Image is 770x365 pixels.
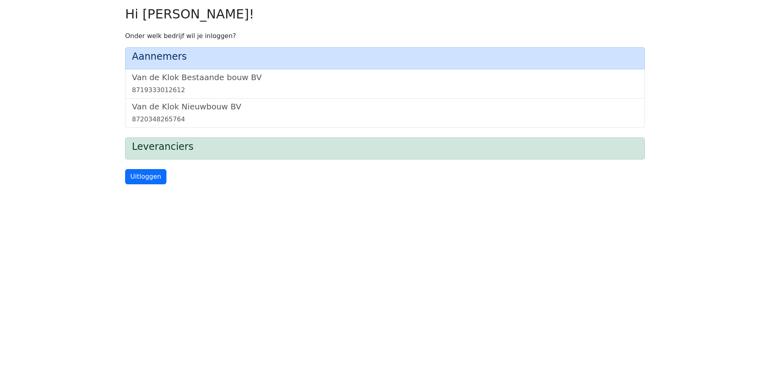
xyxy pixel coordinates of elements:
div: 8719333012612 [132,85,638,95]
h5: Van de Klok Bestaande bouw BV [132,73,638,82]
h5: Van de Klok Nieuwbouw BV [132,102,638,111]
a: Van de Klok Bestaande bouw BV8719333012612 [132,73,638,95]
h4: Leveranciers [132,141,638,153]
a: Van de Klok Nieuwbouw BV8720348265764 [132,102,638,124]
h4: Aannemers [132,51,638,63]
div: 8720348265764 [132,115,638,124]
p: Onder welk bedrijf wil je inloggen? [125,31,645,41]
h2: Hi [PERSON_NAME]! [125,6,645,22]
a: Uitloggen [125,169,166,184]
